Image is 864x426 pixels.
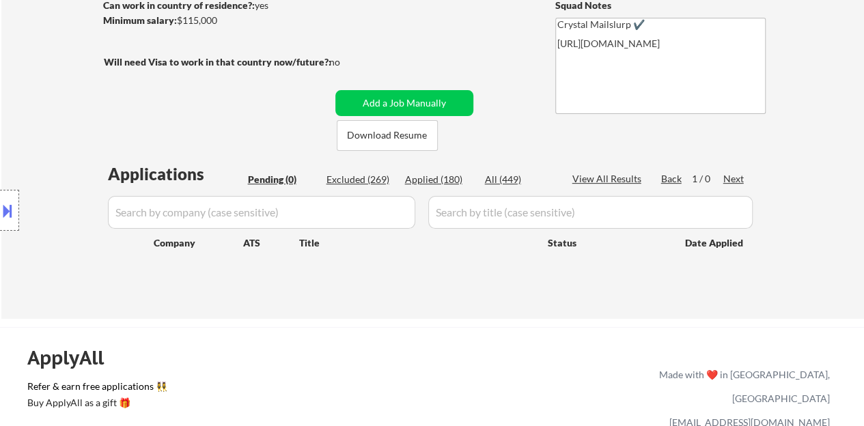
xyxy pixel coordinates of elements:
div: Excluded (269) [326,173,395,186]
div: Made with ❤️ in [GEOGRAPHIC_DATA], [GEOGRAPHIC_DATA] [654,363,830,410]
a: Refer & earn free applications 👯‍♀️ [27,382,374,396]
div: Pending (0) [248,173,316,186]
div: All (449) [485,173,553,186]
div: Back [661,172,683,186]
input: Search by company (case sensitive) [108,196,415,229]
div: Date Applied [685,236,745,250]
div: Buy ApplyAll as a gift 🎁 [27,398,164,408]
div: View All Results [572,172,645,186]
div: Title [299,236,535,250]
div: Status [548,230,665,255]
div: no [329,55,368,69]
div: ApplyAll [27,346,120,369]
a: Buy ApplyAll as a gift 🎁 [27,396,164,413]
button: Add a Job Manually [335,90,473,116]
strong: Will need Visa to work in that country now/future?: [104,56,331,68]
div: $115,000 [103,14,331,27]
div: Next [723,172,745,186]
button: Download Resume [337,120,438,151]
div: ATS [243,236,299,250]
input: Search by title (case sensitive) [428,196,753,229]
strong: Minimum salary: [103,14,177,26]
div: 1 / 0 [692,172,723,186]
div: Applied (180) [405,173,473,186]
